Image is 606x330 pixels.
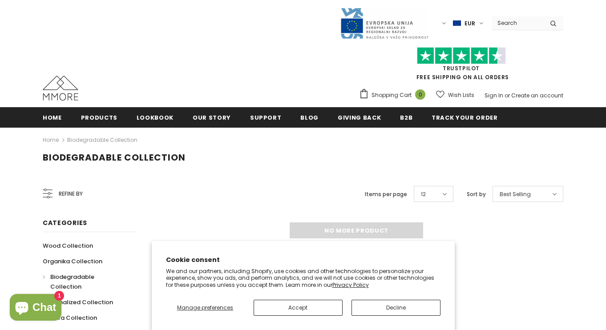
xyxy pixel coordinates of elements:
[43,254,102,269] a: Organika Collection
[7,294,64,323] inbox-online-store-chat: Shopify online store chat
[137,107,174,127] a: Lookbook
[448,91,474,100] span: Wish Lists
[250,107,282,127] a: support
[50,273,94,291] span: Biodegradable Collection
[43,151,186,164] span: Biodegradable Collection
[43,257,102,266] span: Organika Collection
[43,310,97,326] a: Chakra Collection
[43,238,93,254] a: Wood Collection
[43,294,113,310] a: Personalized Collection
[400,113,412,122] span: B2B
[436,87,474,103] a: Wish Lists
[43,113,62,122] span: Home
[340,7,429,40] img: Javni Razpis
[177,304,233,311] span: Manage preferences
[43,107,62,127] a: Home
[511,92,563,99] a: Create an account
[467,190,486,199] label: Sort by
[81,113,117,122] span: Products
[81,107,117,127] a: Products
[43,314,97,322] span: Chakra Collection
[43,76,78,101] img: MMORE Cases
[254,300,343,316] button: Accept
[300,113,319,122] span: Blog
[465,19,475,28] span: EUR
[300,107,319,127] a: Blog
[421,190,426,199] span: 12
[443,64,480,72] a: Trustpilot
[400,107,412,127] a: B2B
[137,113,174,122] span: Lookbook
[332,281,369,289] a: Privacy Policy
[43,269,126,294] a: Biodegradable Collection
[485,92,503,99] a: Sign In
[193,107,231,127] a: Our Story
[67,136,137,144] a: Biodegradable Collection
[43,241,93,250] span: Wood Collection
[43,298,113,306] span: Personalized Collection
[166,300,245,316] button: Manage preferences
[415,89,425,100] span: 0
[338,107,381,127] a: Giving back
[166,268,440,289] p: We and our partners, including Shopify, use cookies and other technologies to personalize your ex...
[505,92,510,99] span: or
[43,135,59,145] a: Home
[166,255,440,265] h2: Cookie consent
[59,189,83,199] span: Refine by
[338,113,381,122] span: Giving back
[492,16,543,29] input: Search Site
[340,19,429,27] a: Javni Razpis
[250,113,282,122] span: support
[417,47,506,64] img: Trust Pilot Stars
[365,190,407,199] label: Items per page
[359,89,430,102] a: Shopping Cart 0
[351,300,440,316] button: Decline
[43,218,87,227] span: Categories
[500,190,531,199] span: Best Selling
[432,107,497,127] a: Track your order
[432,113,497,122] span: Track your order
[193,113,231,122] span: Our Story
[359,51,563,81] span: FREE SHIPPING ON ALL ORDERS
[372,91,412,100] span: Shopping Cart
